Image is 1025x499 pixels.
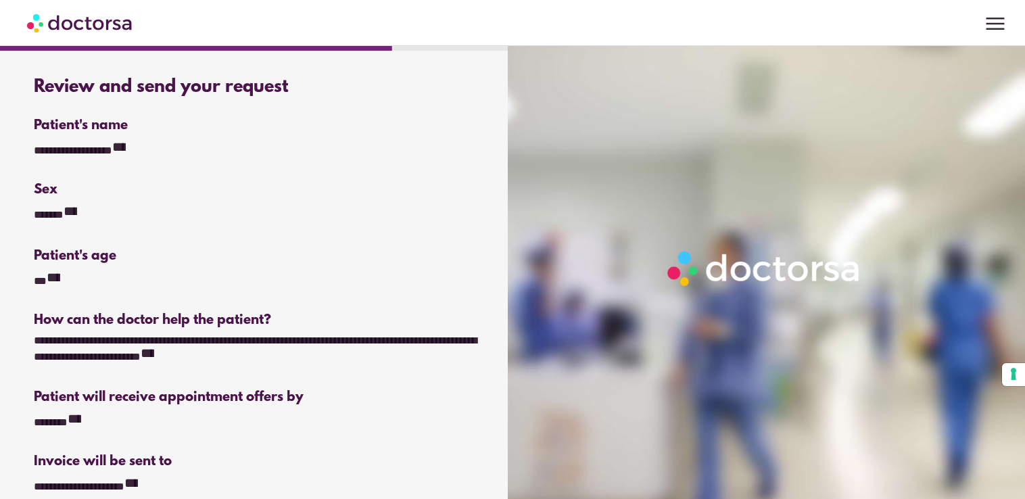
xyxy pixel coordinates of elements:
[34,118,477,133] div: Patient's name
[34,77,477,97] div: Review and send your request
[662,245,867,291] img: Logo-Doctorsa-trans-White-partial-flat.png
[27,7,134,38] img: Doctorsa.com
[34,312,477,328] div: How can the doctor help the patient?
[34,454,477,469] div: Invoice will be sent to
[982,11,1008,37] span: menu
[1002,363,1025,386] button: Your consent preferences for tracking technologies
[34,389,477,405] div: Patient will receive appointment offers by
[34,182,477,197] div: Sex
[34,248,254,264] div: Patient's age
